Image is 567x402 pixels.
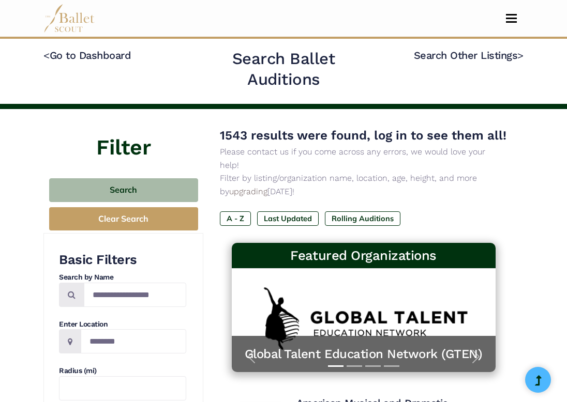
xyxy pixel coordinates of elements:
[347,360,362,372] button: Slide 2
[59,319,186,330] h4: Enter Location
[240,247,487,264] h3: Featured Organizations
[59,366,186,376] h4: Radius (mi)
[414,49,524,61] a: Search Other Listings>
[220,172,507,198] p: Filter by listing/organization name, location, age, height, and more by [DATE]!
[229,187,267,196] a: upgrading
[81,329,186,353] input: Location
[49,207,198,230] button: Clear Search
[49,178,198,203] button: Search
[84,283,186,307] input: Search by names...
[220,211,251,226] label: A - Z
[220,128,506,143] span: 1543 results were found, log in to see them all!
[220,145,507,172] p: Please contact us if you come across any errors, we would love your help!
[43,109,203,163] h4: Filter
[242,346,485,362] a: Global Talent Education Network (GTEN)
[328,360,344,372] button: Slide 1
[517,49,524,61] code: >
[59,251,186,268] h3: Basic Filters
[365,360,381,372] button: Slide 3
[43,49,50,61] code: <
[384,360,399,372] button: Slide 4
[325,211,400,226] label: Rolling Auditions
[43,49,131,61] a: <Go to Dashboard
[499,13,524,23] button: Toggle navigation
[59,272,186,283] h4: Search by Name
[257,211,319,226] label: Last Updated
[197,49,370,90] h2: Search Ballet Auditions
